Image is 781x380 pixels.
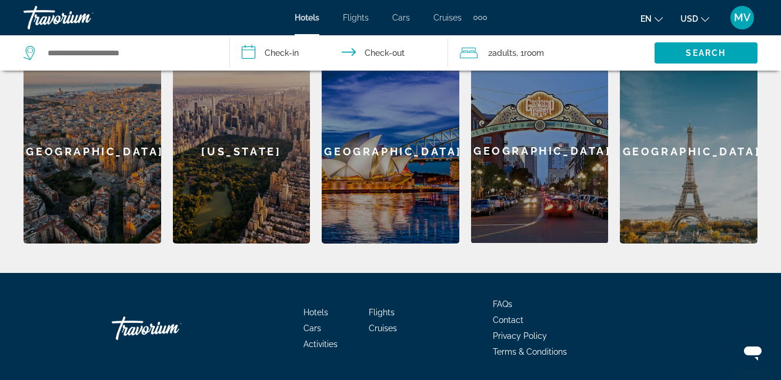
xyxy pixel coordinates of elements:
font: 2 [488,48,492,58]
button: Search [655,42,757,64]
font: , 1 [516,48,524,58]
a: Cars [392,13,410,22]
a: FAQs [493,299,512,309]
iframe: Кнопка запуска окна обмена сообщениями [734,333,772,371]
button: User Menu [727,5,757,30]
a: Flights [343,13,369,22]
a: Cruises [369,324,397,333]
a: [US_STATE] [173,59,311,244]
a: Hotels [295,13,319,22]
a: [GEOGRAPHIC_DATA] [24,59,161,244]
a: Contact [493,315,523,325]
a: Flights [369,308,395,317]
a: Activities [303,339,338,349]
button: Extra navigation items [473,8,487,27]
span: Search [686,48,726,58]
a: Cars [303,324,321,333]
a: Terms & Conditions [493,347,567,356]
span: USD [680,14,698,24]
a: Hotels [303,308,328,317]
a: Cruises [433,13,462,22]
button: Travelers: 2 adults, 0 children [448,35,655,71]
button: Change currency [680,10,709,27]
span: Room [524,48,544,58]
a: Travorium [112,311,229,346]
a: [GEOGRAPHIC_DATA] [620,59,757,244]
span: MV [734,12,750,24]
a: Travorium [24,2,141,33]
a: [GEOGRAPHIC_DATA] [471,59,609,244]
a: Privacy Policy [493,331,547,341]
a: [GEOGRAPHIC_DATA] [322,59,459,244]
button: Check in and out dates [230,35,448,71]
span: Adults [492,48,516,58]
button: Change language [640,10,663,27]
span: en [640,14,652,24]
